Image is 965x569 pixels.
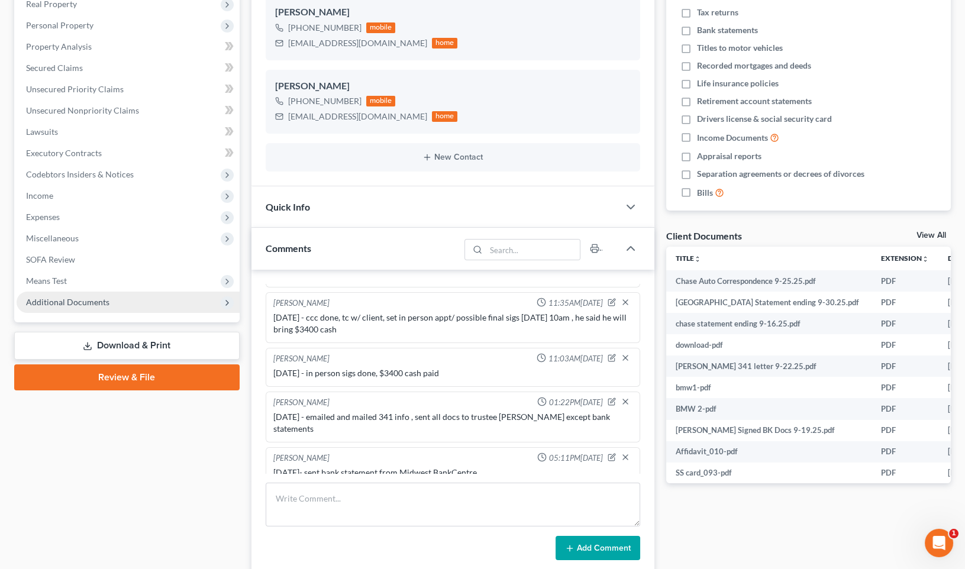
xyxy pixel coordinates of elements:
div: [PERSON_NAME] [273,353,330,365]
span: Separation agreements or decrees of divorces [697,168,864,180]
td: [PERSON_NAME] 341 letter 9-22.25.pdf [666,355,872,377]
td: [PERSON_NAME] Signed BK Docs 9-19.25.pdf [666,420,872,441]
span: Means Test [26,276,67,286]
div: [PERSON_NAME] [273,397,330,409]
a: Extensionunfold_more [881,254,929,263]
td: PDF [872,420,938,441]
span: Recorded mortgages and deeds [697,60,811,72]
span: Unsecured Priority Claims [26,84,124,94]
i: unfold_more [694,256,701,263]
span: SOFA Review [26,254,75,264]
input: Search... [486,240,580,260]
td: PDF [872,355,938,377]
div: [PERSON_NAME] [273,298,330,309]
a: Secured Claims [17,57,240,79]
div: [PERSON_NAME] [273,452,330,464]
td: BMW 2-pdf [666,398,872,419]
div: [DATE] - emailed and mailed 341 info , sent all docs to trustee [PERSON_NAME] except bank statements [273,411,632,435]
a: SOFA Review [17,249,240,270]
button: New Contact [275,153,631,162]
a: View All [916,231,946,240]
div: home [432,38,458,49]
td: PDF [872,463,938,484]
td: chase statement ending 9-16.25.pdf [666,313,872,334]
span: Codebtors Insiders & Notices [26,169,134,179]
span: Income Documents [697,132,768,144]
span: Lawsuits [26,127,58,137]
span: 01:22PM[DATE] [549,397,603,408]
div: Client Documents [666,229,742,242]
span: Comments [266,243,311,254]
span: 11:03AM[DATE] [548,353,603,364]
span: Life insurance policies [697,77,779,89]
span: Bills [697,187,713,199]
td: SS card_093-pdf [666,463,872,484]
span: Bank statements [697,24,758,36]
div: [EMAIL_ADDRESS][DOMAIN_NAME] [288,111,427,122]
span: Retirement account statements [697,95,812,107]
td: PDF [872,292,938,313]
div: mobile [366,96,396,106]
a: Review & File [14,364,240,390]
a: Executory Contracts [17,143,240,164]
a: Download & Print [14,332,240,360]
span: 11:35AM[DATE] [548,298,603,309]
div: [EMAIL_ADDRESS][DOMAIN_NAME] [288,37,427,49]
span: Additional Documents [26,297,109,307]
span: Expenses [26,212,60,222]
td: PDF [872,441,938,463]
span: Income [26,190,53,201]
div: [DATE] - ccc done, tc w/ client, set in person appt/ possible final sigs [DATE] 10am , he said he... [273,312,632,335]
td: Chase Auto Correspondence 9-25.25.pdf [666,270,872,292]
span: Tax returns [697,7,738,18]
td: PDF [872,398,938,419]
a: Unsecured Nonpriority Claims [17,100,240,121]
td: PDF [872,377,938,398]
td: PDF [872,270,938,292]
span: Miscellaneous [26,233,79,243]
div: home [432,111,458,122]
a: Titleunfold_more [676,254,701,263]
td: download-pdf [666,334,872,355]
div: [PERSON_NAME] [275,79,631,93]
div: [PHONE_NUMBER] [288,95,362,107]
div: [PHONE_NUMBER] [288,22,362,34]
td: bmw1-pdf [666,377,872,398]
div: [PERSON_NAME] [275,5,631,20]
a: Lawsuits [17,121,240,143]
td: Affidavit_010-pdf [666,441,872,463]
span: 1 [949,529,958,538]
span: Secured Claims [26,63,83,73]
button: Add Comment [556,536,640,561]
span: Drivers license & social security card [697,113,832,125]
span: Personal Property [26,20,93,30]
div: [DATE] - in person sigs done, $3400 cash paid [273,367,632,379]
span: Property Analysis [26,41,92,51]
a: Property Analysis [17,36,240,57]
iframe: Intercom live chat [925,529,953,557]
span: Appraisal reports [697,150,761,162]
a: Unsecured Priority Claims [17,79,240,100]
div: mobile [366,22,396,33]
span: Unsecured Nonpriority Claims [26,105,139,115]
span: Quick Info [266,201,310,212]
td: PDF [872,313,938,334]
div: [DATE]- sent bank statement from Midwest BankCentre [273,467,632,479]
span: Executory Contracts [26,148,102,158]
i: unfold_more [922,256,929,263]
td: PDF [872,334,938,355]
span: Titles to motor vehicles [697,42,783,54]
span: 05:11PM[DATE] [549,452,603,464]
td: [GEOGRAPHIC_DATA] Statement ending 9-30.25.pdf [666,292,872,313]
